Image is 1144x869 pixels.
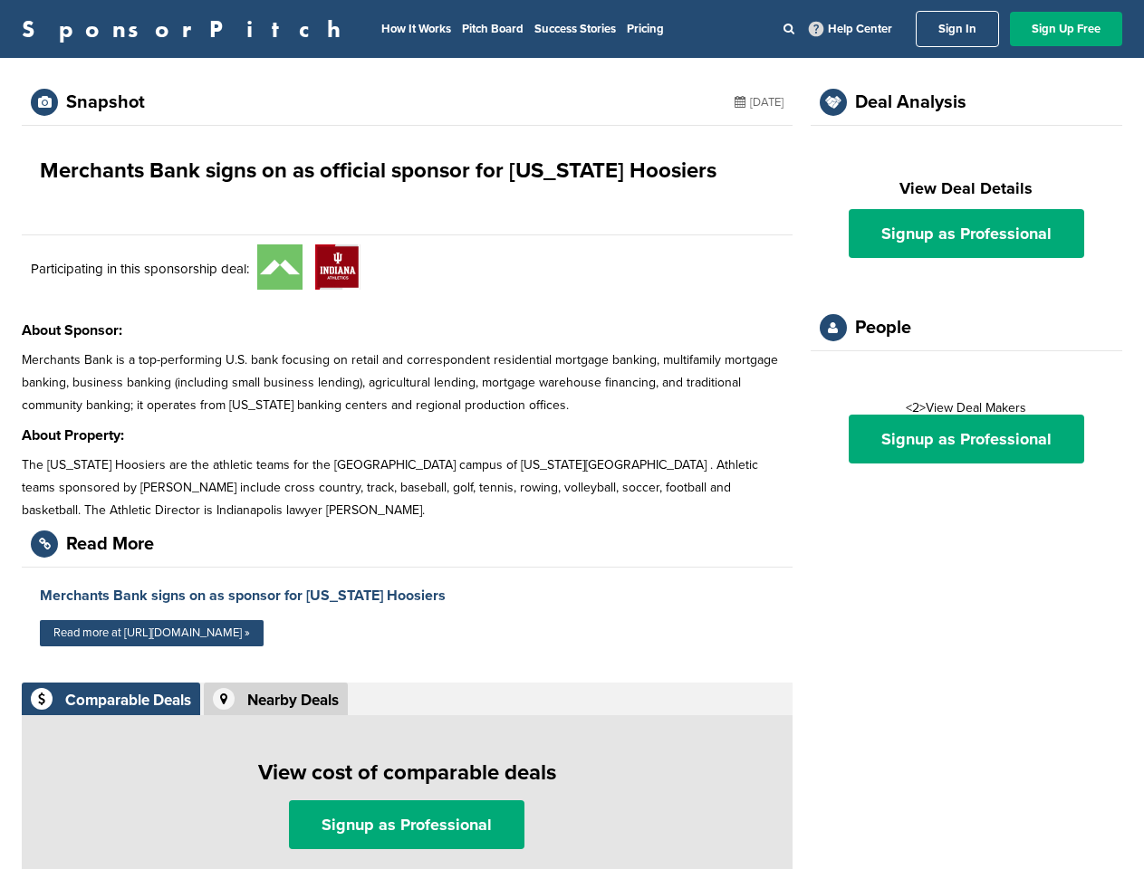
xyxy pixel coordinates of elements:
[381,22,451,36] a: How It Works
[66,93,145,111] div: Snapshot
[462,22,524,36] a: Pitch Board
[22,454,793,522] p: The [US_STATE] Hoosiers are the athletic teams for the [GEOGRAPHIC_DATA] campus of [US_STATE][GEO...
[916,11,999,47] a: Sign In
[829,402,1105,463] div: <2>View Deal Makers
[315,244,361,290] img: W dv5gwi 400x400
[289,800,524,849] a: Signup as Professional
[40,587,446,605] a: Merchants Bank signs on as sponsor for [US_STATE] Hoosiers
[805,18,896,40] a: Help Center
[849,415,1084,463] a: Signup as Professional
[735,89,783,116] div: [DATE]
[40,155,716,187] h1: Merchants Bank signs on as official sponsor for [US_STATE] Hoosiers
[855,93,966,111] div: Deal Analysis
[257,244,303,290] img: Xco1jgka 400x400
[22,349,793,417] p: Merchants Bank is a top-performing U.S. bank focusing on retail and correspondent residential mor...
[534,22,616,36] a: Success Stories
[247,692,339,708] div: Nearby Deals
[855,319,911,337] div: People
[627,22,664,36] a: Pricing
[829,177,1105,201] h2: View Deal Details
[65,692,191,708] div: Comparable Deals
[849,209,1084,258] a: Signup as Professional
[22,17,352,41] a: SponsorPitch
[40,620,264,646] a: Read more at [URL][DOMAIN_NAME] »
[1010,12,1122,46] a: Sign Up Free
[31,757,783,789] h1: View cost of comparable deals
[31,258,249,280] p: Participating in this sponsorship deal:
[22,320,793,341] h3: About Sponsor:
[66,535,154,553] div: Read More
[22,425,793,446] h3: About Property:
